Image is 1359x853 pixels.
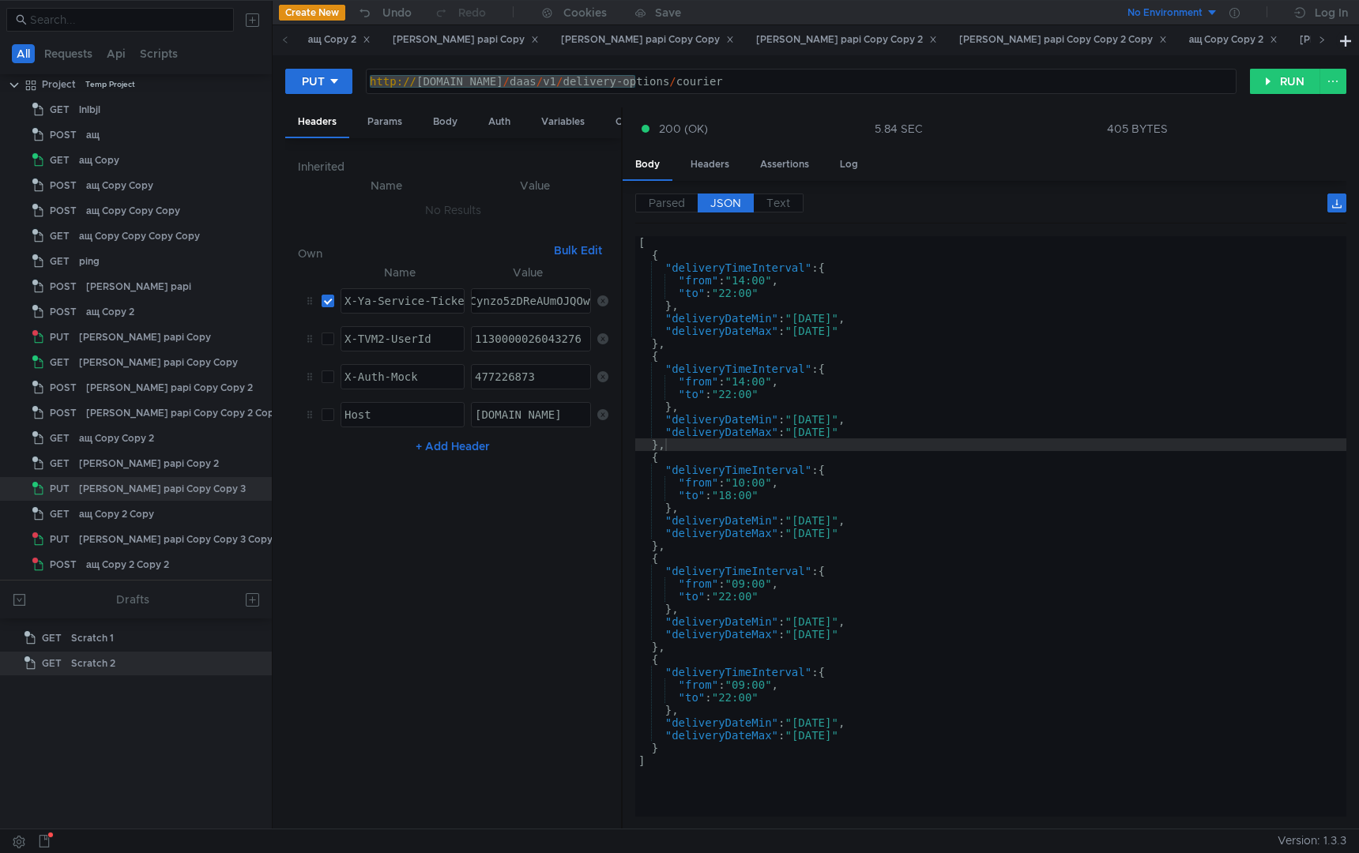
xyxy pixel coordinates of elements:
button: Api [102,44,130,63]
span: GET [50,250,70,273]
div: [PERSON_NAME] papi Copy Copy [79,351,238,374]
span: Parsed [649,196,685,210]
div: Assertions [747,150,822,179]
div: Variables [529,107,597,137]
span: 200 (OK) [659,120,708,137]
div: ащ Copy Copy 2 [79,426,154,450]
div: ащ Copy Copy Copy Copy [79,224,200,248]
div: Redo [458,3,486,22]
span: POST [50,275,77,299]
div: Drafts [116,590,149,609]
span: GET [50,452,70,475]
span: GET [42,626,62,650]
div: [PERSON_NAME] papi Copy Copy 3 [79,477,246,501]
input: Search... [30,11,224,28]
span: GET [50,98,70,122]
span: GET [50,148,70,172]
div: 405 BYTES [1107,122,1168,136]
div: ащ Copy Copy [86,174,153,197]
div: Headers [678,150,742,179]
button: PUT [285,69,352,94]
h6: Own [298,244,548,263]
span: POST [50,300,77,324]
div: ащ Copy 2 Copy 2 [86,553,169,577]
h6: Inherited [298,157,608,176]
div: ащ Copy Copy Copy [86,199,180,223]
div: ping [79,250,100,273]
span: GET [42,652,62,675]
span: JSON [710,196,741,210]
div: [PERSON_NAME] papi Copy 2 [79,452,219,475]
span: POST [50,553,77,577]
span: Version: 1.3.3 [1278,829,1346,852]
div: [PERSON_NAME] papi Copy Copy 2 [756,32,937,48]
div: ащ Copy [79,148,119,172]
span: POST [50,401,77,425]
div: No Environment [1127,6,1203,21]
div: ащ [86,123,100,147]
span: POST [50,174,77,197]
th: Value [462,176,608,195]
span: PUT [50,477,70,501]
div: Other [603,107,655,137]
button: Requests [40,44,97,63]
nz-embed-empty: No Results [425,203,481,217]
div: lnlbjl [79,98,100,122]
div: ащ Copy 2 [308,32,371,48]
th: Value [465,263,591,282]
button: Undo [345,1,423,24]
span: GET [50,502,70,526]
span: POST [50,376,77,400]
div: [PERSON_NAME] papi Copy Copy 2 Copy [86,401,280,425]
div: ащ Copy Copy 2 [1189,32,1278,48]
div: [PERSON_NAME] papi Copy [393,32,539,48]
div: 5.84 SEC [875,122,923,136]
th: Name [311,176,462,195]
button: All [12,44,35,63]
span: GET [50,224,70,248]
div: [PERSON_NAME] papi Copy Copy 2 [86,376,253,400]
div: Body [420,107,470,137]
span: POST [50,123,77,147]
div: Scratch 2 [71,652,115,675]
div: ащ Copy 2 [86,300,134,324]
th: Name [334,263,465,282]
span: PUT [50,528,70,551]
div: [PERSON_NAME] papi [86,275,191,299]
button: Bulk Edit [548,241,608,260]
div: Cookies [563,3,607,22]
div: Save [655,7,681,18]
div: PUT [302,73,325,90]
div: Log [827,150,871,179]
button: Create New [279,5,345,21]
div: [PERSON_NAME] papi Copy [79,325,211,349]
span: POST [50,199,77,223]
button: RUN [1250,69,1320,94]
span: PUT [50,325,70,349]
div: Params [355,107,415,137]
button: + Add Header [409,437,496,456]
span: GET [50,351,70,374]
div: Undo [382,3,412,22]
div: Headers [285,107,349,138]
div: ащ Copy 2 Copy [79,502,154,526]
div: [PERSON_NAME] papi Copy Copy 2 Copy [959,32,1167,48]
span: Text [766,196,790,210]
span: GET [50,426,70,450]
div: Auth [476,107,523,137]
button: Redo [423,1,497,24]
div: Project [42,73,76,96]
div: [PERSON_NAME] papi Copy Copy 3 Copy [79,528,273,551]
div: Log In [1315,3,1348,22]
div: [PERSON_NAME] papi Copy Copy [561,32,734,48]
div: Temp Project [85,73,135,96]
button: Scripts [135,44,183,63]
div: Scratch 1 [71,626,114,650]
div: Body [623,150,672,181]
